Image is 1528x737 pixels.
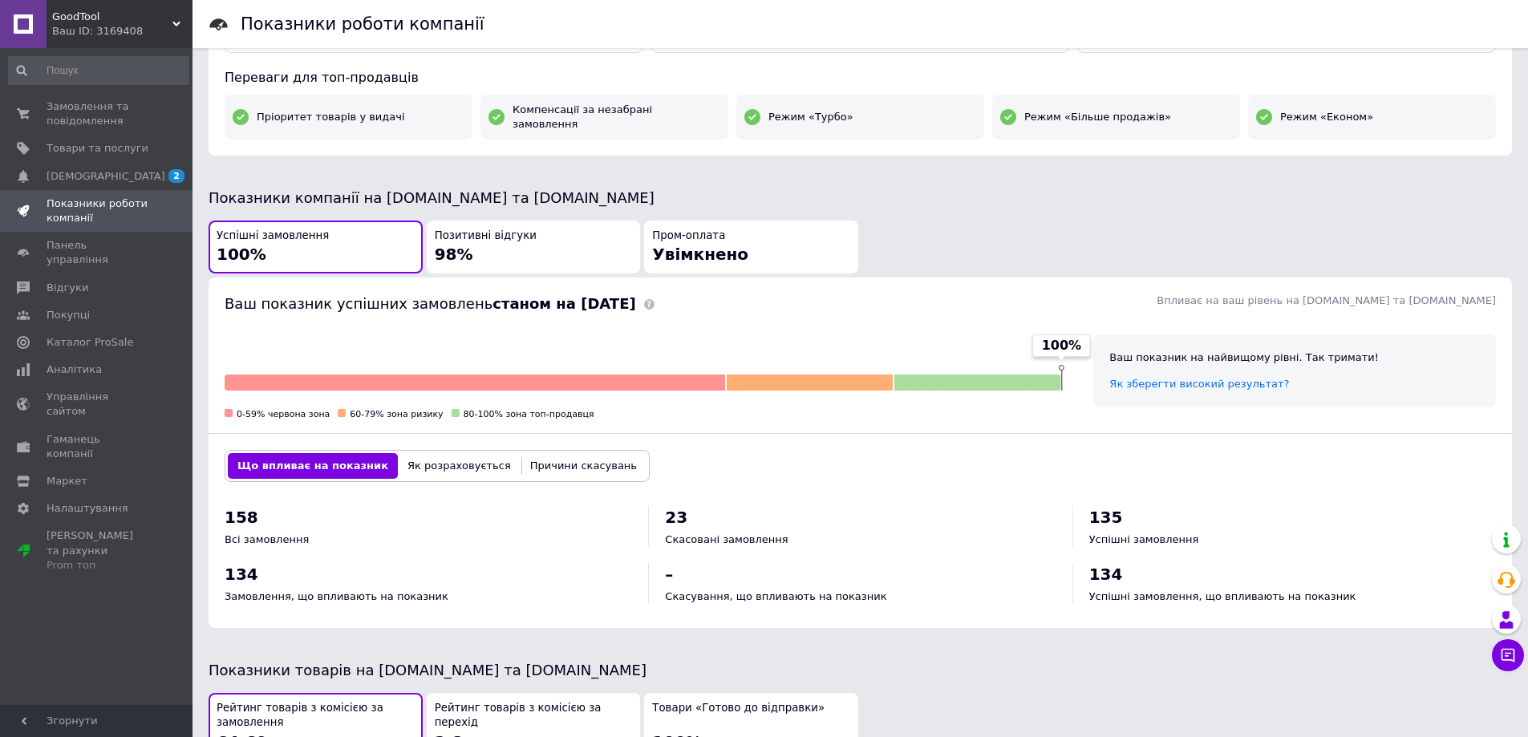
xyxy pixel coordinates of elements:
span: Товари та послуги [47,141,148,156]
span: 100% [217,245,266,264]
span: Успішні замовлення [217,229,329,244]
span: Рейтинг товарів з комісією за замовлення [217,701,415,731]
span: Налаштування [47,501,128,516]
span: Пріоритет товарів у видачі [257,110,405,124]
span: 134 [225,565,258,584]
span: 80-100% зона топ-продавця [464,409,594,419]
span: Управління сайтом [47,390,148,419]
button: Причини скасувань [521,453,646,479]
div: Ваш показник на найвищому рівні. Так тримати! [1109,350,1480,365]
span: Показники роботи компанії [47,196,148,225]
span: [DEMOGRAPHIC_DATA] [47,169,165,184]
span: Переваги для топ-продавців [225,70,419,85]
span: Показники товарів на [DOMAIN_NAME] та [DOMAIN_NAME] [209,662,646,678]
span: GoodTool [52,10,172,24]
span: Показники компанії на [DOMAIN_NAME] та [DOMAIN_NAME] [209,189,655,206]
button: Як розраховується [398,453,521,479]
span: Покупці [47,308,90,322]
span: Ваш показник успішних замовлень [225,295,636,312]
span: – [665,565,673,584]
div: Prom топ [47,558,148,573]
span: Режим «Економ» [1280,110,1373,124]
a: Як зберегти високий результат? [1109,378,1289,390]
span: Скасування, що впливають на показник [665,590,886,602]
span: Успішні замовлення, що впливають на показник [1089,590,1356,602]
span: 158 [225,508,258,527]
span: Панель управління [47,238,148,267]
button: Успішні замовлення100% [209,221,423,274]
div: Ваш ID: 3169408 [52,24,193,38]
span: Успішні замовлення [1089,533,1199,545]
span: Аналітика [47,362,102,377]
span: Увімкнено [652,245,748,264]
span: Замовлення та повідомлення [47,99,148,128]
b: станом на [DATE] [492,295,635,312]
span: 2 [168,169,184,183]
span: 100% [1042,337,1081,354]
span: Пром-оплата [652,229,725,244]
span: Режим «Більше продажів» [1024,110,1171,124]
span: Товари «Готово до відправки» [652,701,825,716]
button: Позитивні відгуки98% [427,221,641,274]
input: Пошук [8,56,189,85]
span: [PERSON_NAME] та рахунки [47,528,148,573]
span: Замовлення, що впливають на показник [225,590,448,602]
span: 23 [665,508,687,527]
button: Пром-оплатаУвімкнено [644,221,858,274]
span: 0-59% червона зона [237,409,330,419]
span: Режим «Турбо» [768,110,853,124]
span: Відгуки [47,281,88,295]
span: Гаманець компанії [47,432,148,461]
span: Позитивні відгуки [435,229,537,244]
span: 60-79% зона ризику [350,409,443,419]
span: Рейтинг товарів з комісією за перехід [435,701,633,731]
span: Всі замовлення [225,533,309,545]
span: Впливає на ваш рівень на [DOMAIN_NAME] та [DOMAIN_NAME] [1157,294,1496,306]
button: Чат з покупцем [1492,639,1524,671]
span: 134 [1089,565,1123,584]
span: Скасовані замовлення [665,533,788,545]
h1: Показники роботи компанії [241,14,484,34]
span: Каталог ProSale [47,335,133,350]
span: Маркет [47,474,87,488]
span: 98% [435,245,473,264]
span: 135 [1089,508,1123,527]
span: Компенсації за незабрані замовлення [513,103,720,132]
button: Що впливає на показник [228,453,398,479]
